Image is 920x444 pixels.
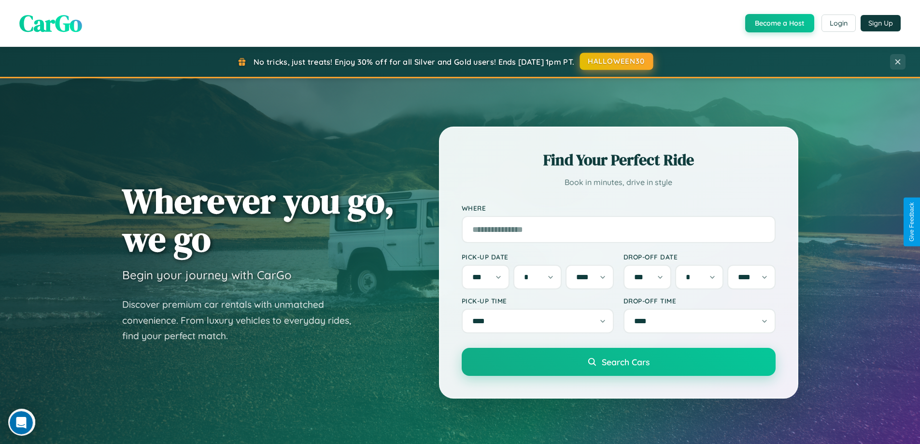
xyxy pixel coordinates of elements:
[254,57,574,67] span: No tricks, just treats! Enjoy 30% off for all Silver and Gold users! Ends [DATE] 1pm PT.
[908,202,915,242] div: Give Feedback
[122,297,364,344] p: Discover premium car rentals with unmatched convenience. From luxury vehicles to everyday rides, ...
[462,149,776,171] h2: Find Your Perfect Ride
[745,14,814,32] button: Become a Host
[122,182,395,258] h1: Wherever you go, we go
[462,175,776,189] p: Book in minutes, drive in style
[462,348,776,376] button: Search Cars
[462,253,614,261] label: Pick-up Date
[623,253,776,261] label: Drop-off Date
[623,297,776,305] label: Drop-off Time
[821,14,856,32] button: Login
[10,411,33,434] iframe: Intercom live chat
[19,7,82,39] span: CarGo
[8,409,35,436] iframe: Intercom live chat discovery launcher
[602,357,650,367] span: Search Cars
[122,268,292,282] h3: Begin your journey with CarGo
[462,297,614,305] label: Pick-up Time
[861,15,901,31] button: Sign Up
[580,53,653,70] button: HALLOWEEN30
[462,204,776,212] label: Where
[4,4,180,30] div: Open Intercom Messenger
